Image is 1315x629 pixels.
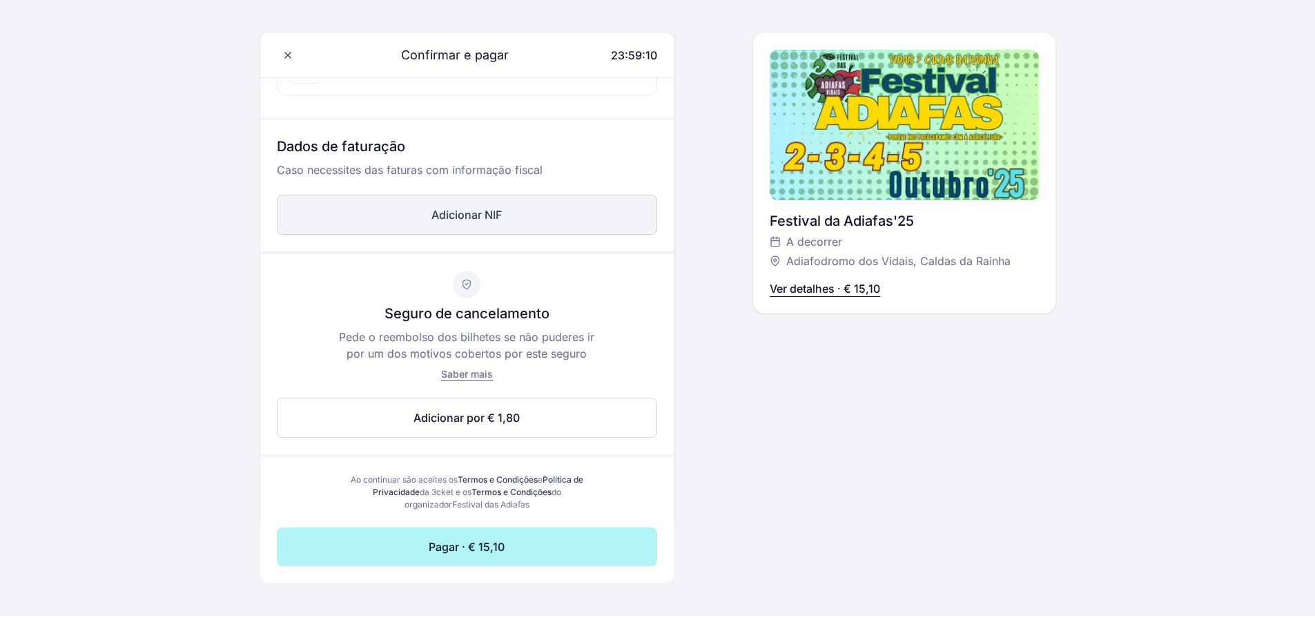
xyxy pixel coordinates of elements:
p: Seguro de cancelamento [384,304,549,323]
div: Ao continuar são aceites os e da 3cket e os do organizador [338,474,596,511]
button: Adicionar NIF [277,195,657,235]
p: Caso necessites das faturas com informação fiscal [277,162,657,189]
a: Termos e Condições [458,474,538,485]
span: 23:59:10 [611,48,657,62]
span: Adicionar por € 1,80 [413,409,520,426]
span: Festival das Adiafas [452,499,529,510]
span: Pagar · € 15,10 [429,539,505,555]
a: Termos e Condições [471,487,552,497]
div: Festival da Adiafas'25 [770,211,1039,231]
button: Pagar · € 15,10 [277,528,657,566]
span: A decorrer [786,233,842,250]
p: Ver detalhes · € 15,10 [770,280,880,297]
span: Confirmar e pagar [384,46,509,65]
h3: Dados de faturação [277,137,657,162]
span: Saber mais [441,368,493,380]
p: Pede o reembolso dos bilhetes se não puderes ir por um dos motivos cobertos por este seguro [334,329,599,362]
span: Adiafodromo dos Vidais, Caldas da Rainha [786,253,1011,269]
button: Adicionar por € 1,80 [277,398,657,438]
